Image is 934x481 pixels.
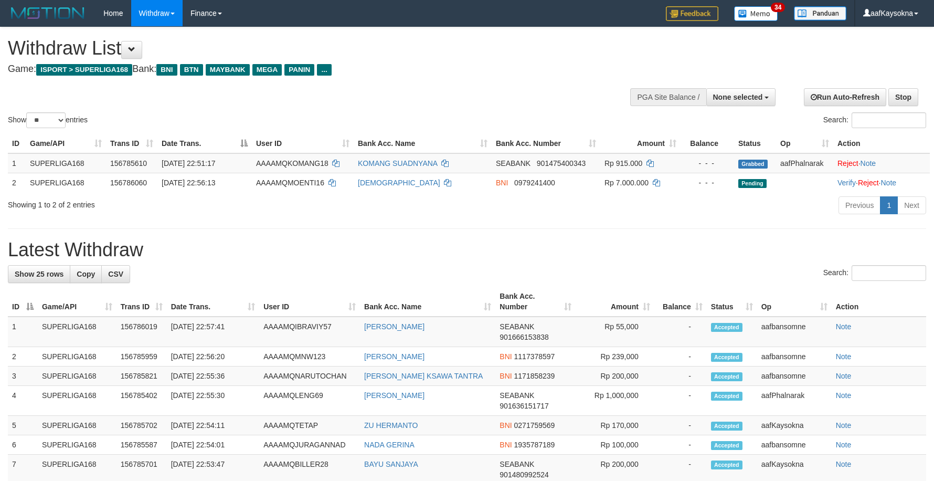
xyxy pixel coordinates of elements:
div: Showing 1 to 2 of 2 entries [8,195,381,210]
img: MOTION_logo.png [8,5,88,21]
span: Accepted [711,441,742,450]
span: Show 25 rows [15,270,63,278]
td: 156785702 [116,416,167,435]
a: KOMANG SUADNYANA [358,159,437,168]
span: SEABANK [500,460,534,468]
span: BNI [500,441,512,449]
td: - [654,367,707,386]
span: Copy [77,270,95,278]
td: aafbansomne [757,347,832,367]
td: 3 [8,367,38,386]
span: ... [317,64,331,76]
th: Amount: activate to sort column ascending [576,287,654,317]
th: Game/API: activate to sort column ascending [26,134,106,153]
span: Copy 1935787189 to clipboard [514,441,555,449]
td: 2 [8,173,26,192]
th: ID [8,134,26,153]
a: NADA GERINA [364,441,415,449]
span: Copy 1171858239 to clipboard [514,372,555,380]
td: 156786019 [116,317,167,347]
td: - [654,416,707,435]
td: aafKaysokna [757,416,832,435]
a: Show 25 rows [8,265,70,283]
a: Stop [888,88,918,106]
th: Status [734,134,776,153]
th: Bank Acc. Name: activate to sort column ascending [360,287,495,317]
a: ZU HERMANTO [364,421,418,430]
span: Rp 915.000 [604,159,642,168]
td: · [833,153,930,173]
span: Accepted [711,422,742,431]
td: Rp 1,000,000 [576,386,654,416]
th: Game/API: activate to sort column ascending [38,287,116,317]
a: [DEMOGRAPHIC_DATA] [358,179,440,187]
span: Copy 901475400343 to clipboard [537,159,586,168]
span: Copy 901666153838 to clipboard [500,333,548,341]
a: Note [836,441,852,449]
td: aafPhalnarak [776,153,833,173]
span: Accepted [711,461,742,469]
a: Note [836,372,852,380]
span: BNI [156,64,177,76]
td: - [654,435,707,455]
img: panduan.png [794,6,846,20]
td: AAAAMQTETAP [259,416,360,435]
span: SEABANK [500,322,534,331]
td: aafbansomne [757,317,832,347]
img: Button%20Memo.svg [734,6,778,21]
h1: Latest Withdraw [8,239,926,260]
label: Search: [823,112,926,128]
td: - [654,317,707,347]
a: BAYU SANJAYA [364,460,418,468]
a: [PERSON_NAME] KSAWA TANTRA [364,372,483,380]
td: SUPERLIGA168 [26,153,106,173]
td: AAAAMQIBRAVIY57 [259,317,360,347]
td: Rp 100,000 [576,435,654,455]
th: Date Trans.: activate to sort column ascending [167,287,259,317]
span: MAYBANK [206,64,250,76]
td: SUPERLIGA168 [38,386,116,416]
th: Bank Acc. Number: activate to sort column ascending [495,287,576,317]
span: SEABANK [500,391,534,400]
td: [DATE] 22:54:11 [167,416,259,435]
span: Accepted [711,353,742,362]
span: [DATE] 22:51:17 [162,159,215,168]
span: Pending [738,179,767,188]
td: AAAAMQNARUTOCHAN [259,367,360,386]
a: [PERSON_NAME] [364,352,424,361]
td: [DATE] 22:54:01 [167,435,259,455]
span: PANIN [284,64,314,76]
input: Search: [852,112,926,128]
a: Run Auto-Refresh [804,88,886,106]
a: [PERSON_NAME] [364,322,424,331]
span: [DATE] 22:56:13 [162,179,215,187]
td: Rp 55,000 [576,317,654,347]
span: 156786060 [110,179,147,187]
h1: Withdraw List [8,38,612,59]
span: AAAAMQMOENTI16 [256,179,324,187]
td: [DATE] 22:56:20 [167,347,259,367]
th: Op: activate to sort column ascending [776,134,833,153]
td: 156785587 [116,435,167,455]
span: BTN [180,64,203,76]
td: SUPERLIGA168 [38,367,116,386]
a: [PERSON_NAME] [364,391,424,400]
td: aafPhalnarak [757,386,832,416]
td: 156785959 [116,347,167,367]
th: User ID: activate to sort column ascending [259,287,360,317]
span: BNI [500,421,512,430]
span: BNI [500,352,512,361]
span: Grabbed [738,160,768,169]
span: 34 [771,3,785,12]
td: SUPERLIGA168 [38,347,116,367]
td: SUPERLIGA168 [26,173,106,192]
td: - [654,347,707,367]
span: AAAAMQKOMANG18 [256,159,328,168]
a: 1 [880,196,898,214]
a: Verify [837,179,856,187]
th: Bank Acc. Number: activate to sort column ascending [492,134,600,153]
th: ID: activate to sort column descending [8,287,38,317]
th: Date Trans.: activate to sort column descending [157,134,252,153]
td: AAAAMQLENG69 [259,386,360,416]
a: Reject [858,179,879,187]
